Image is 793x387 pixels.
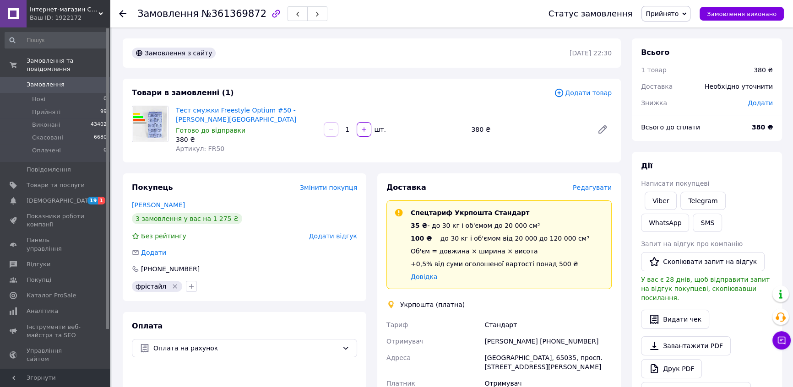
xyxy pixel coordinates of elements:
span: Замовлення [27,81,65,89]
a: Друк PDF [641,359,702,378]
div: [PHONE_NUMBER] [140,264,201,274]
div: Замовлення з сайту [132,48,216,59]
span: Додати товар [554,88,612,98]
a: Редагувати [593,120,612,139]
span: Знижка [641,99,667,107]
span: Інтернет-магазин СМУЖКА [30,5,98,14]
span: Редагувати [573,184,612,191]
span: Адреса [386,354,411,361]
button: Скопіювати запит на відгук [641,252,765,271]
span: [DEMOGRAPHIC_DATA] [27,197,94,205]
span: 19 [87,197,98,204]
a: Довідка [411,273,437,280]
span: Артикул: FR50 [176,145,224,152]
div: шт. [372,125,387,134]
span: Тариф [386,321,408,328]
span: Замовлення та повідомлення [27,57,110,73]
span: 1 [98,197,105,204]
span: Аналітика [27,307,58,315]
div: Об'єм = довжина × ширина × висота [411,247,589,256]
span: 99 [100,108,107,116]
a: Завантажити PDF [641,336,731,355]
span: 35 ₴ [411,222,427,229]
span: Платник [386,380,415,387]
span: Дії [641,161,652,170]
div: — до 30 кг і об'ємом від 20 000 до 120 000 см³ [411,234,589,243]
span: Доставка [386,183,426,192]
span: Всього до сплати [641,124,700,131]
span: Каталог ProSale [27,291,76,300]
span: Інструменти веб-майстра та SEO [27,323,85,339]
span: Отримувач [386,338,424,345]
a: [PERSON_NAME] [132,201,185,209]
div: Укрпошта (платна) [398,300,467,309]
span: Відгуки [27,260,50,269]
span: Додати [141,249,166,256]
span: Нові [32,95,45,103]
div: 3 замовлення у вас на 1 275 ₴ [132,213,242,224]
div: Статус замовлення [549,9,633,18]
div: 380 ₴ [754,65,773,75]
span: Прийнято [646,10,679,17]
button: Видати чек [641,310,709,329]
svg: Видалити мітку [171,283,179,290]
span: Оплачені [32,146,61,155]
span: Готово до відправки [176,127,245,134]
span: Оплата [132,322,163,330]
div: +0,5% від суми оголошеної вартості понад 500 ₴ [411,259,589,269]
span: Доставка [641,83,673,90]
span: 6680 [94,134,107,142]
span: 0 [103,146,107,155]
span: Додати [748,99,773,107]
div: Стандарт [483,317,614,333]
span: Покупець [132,183,173,192]
span: Показники роботи компанії [27,212,85,229]
div: Ваш ID: 1922172 [30,14,110,22]
img: Тест смужки Freestyle Optium #50 - Фрістайл Оптіум [133,106,168,142]
span: Запит на відгук про компанію [641,240,743,247]
div: 380 ₴ [467,123,590,136]
span: Замовлення [137,8,199,19]
span: 100 ₴ [411,235,432,242]
button: Чат з покупцем [772,331,791,349]
div: Необхідно уточнити [699,76,778,97]
div: - до 30 кг і об'ємом до 20 000 см³ [411,221,589,230]
span: Додати відгук [309,232,357,240]
span: Спецтариф Укрпошта Стандарт [411,209,529,216]
span: Написати покупцеві [641,180,709,187]
span: 1 товар [641,66,667,74]
span: Без рейтингу [141,232,186,240]
button: SMS [693,214,722,232]
span: Товари в замовленні (1) [132,88,234,97]
span: Покупці [27,276,51,284]
span: 0 [103,95,107,103]
span: Управління сайтом [27,347,85,363]
b: 380 ₴ [752,124,773,131]
div: [GEOGRAPHIC_DATA], 65035, просп. [STREET_ADDRESS][PERSON_NAME] [483,349,614,375]
span: Скасовані [32,134,63,142]
a: Viber [645,192,677,210]
span: У вас є 28 днів, щоб відправити запит на відгук покупцеві, скопіювавши посилання. [641,276,770,301]
span: Змінити покупця [300,184,357,191]
a: WhatsApp [641,214,689,232]
span: Замовлення виконано [707,11,777,17]
button: Замовлення виконано [700,7,784,21]
div: Повернутися назад [119,9,126,18]
span: 43402 [91,121,107,129]
span: Повідомлення [27,166,71,174]
div: [PERSON_NAME] [PHONE_NUMBER] [483,333,614,349]
span: Оплата на рахунок [153,343,338,353]
a: Тест смужки Freestyle Optium #50 - [PERSON_NAME][GEOGRAPHIC_DATA] [176,107,296,123]
span: №361369872 [201,8,266,19]
span: фрістайл [136,283,166,290]
span: Виконані [32,121,60,129]
a: Telegram [680,192,725,210]
input: Пошук [5,32,108,48]
span: Прийняті [32,108,60,116]
span: Панель управління [27,236,85,253]
span: Всього [641,48,669,57]
span: Товари та послуги [27,181,85,189]
div: 380 ₴ [176,135,316,144]
time: [DATE] 22:30 [570,49,612,57]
